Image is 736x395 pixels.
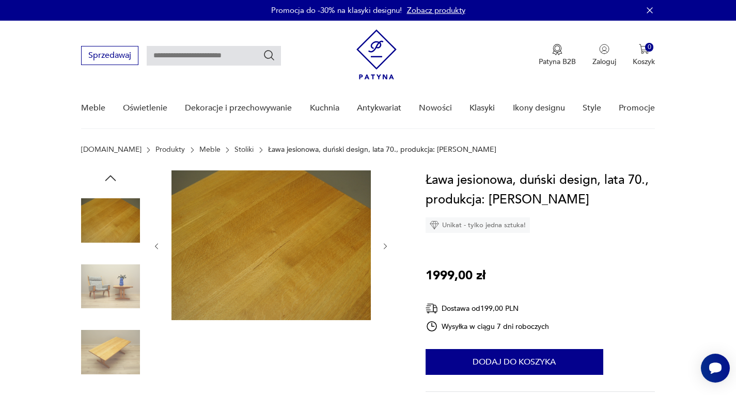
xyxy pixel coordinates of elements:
[592,57,616,67] p: Zaloguj
[539,44,576,67] button: Patyna B2B
[199,146,221,154] a: Meble
[123,88,167,128] a: Oświetlenie
[407,5,465,15] a: Zobacz produkty
[81,191,140,250] img: Zdjęcie produktu Ława jesionowa, duński design, lata 70., produkcja: Dania
[426,170,655,210] h1: Ława jesionowa, duński design, lata 70., produkcja: [PERSON_NAME]
[426,302,550,315] div: Dostawa od 199,00 PLN
[356,29,397,80] img: Patyna - sklep z meblami i dekoracjami vintage
[645,43,654,52] div: 0
[619,88,655,128] a: Promocje
[552,44,562,55] img: Ikona medalu
[539,44,576,67] a: Ikona medaluPatyna B2B
[81,88,105,128] a: Meble
[633,44,655,67] button: 0Koszyk
[263,49,275,61] button: Szukaj
[357,88,401,128] a: Antykwariat
[633,57,655,67] p: Koszyk
[513,88,565,128] a: Ikony designu
[271,5,402,15] p: Promocja do -30% na klasyki designu!
[583,88,601,128] a: Style
[185,88,292,128] a: Dekoracje i przechowywanie
[639,44,649,54] img: Ikona koszyka
[171,170,371,320] img: Zdjęcie produktu Ława jesionowa, duński design, lata 70., produkcja: Dania
[592,44,616,67] button: Zaloguj
[469,88,495,128] a: Klasyki
[268,146,496,154] p: Ława jesionowa, duński design, lata 70., produkcja: [PERSON_NAME]
[426,302,438,315] img: Ikona dostawy
[539,57,576,67] p: Patyna B2B
[81,257,140,316] img: Zdjęcie produktu Ława jesionowa, duński design, lata 70., produkcja: Dania
[81,323,140,382] img: Zdjęcie produktu Ława jesionowa, duński design, lata 70., produkcja: Dania
[426,349,603,375] button: Dodaj do koszyka
[81,146,142,154] a: [DOMAIN_NAME]
[701,354,730,383] iframe: Smartsupp widget button
[155,146,185,154] a: Produkty
[426,217,530,233] div: Unikat - tylko jedna sztuka!
[426,266,486,286] p: 1999,00 zł
[81,53,138,60] a: Sprzedawaj
[599,44,609,54] img: Ikonka użytkownika
[234,146,254,154] a: Stoliki
[426,320,550,333] div: Wysyłka w ciągu 7 dni roboczych
[310,88,339,128] a: Kuchnia
[419,88,452,128] a: Nowości
[430,220,439,230] img: Ikona diamentu
[81,46,138,65] button: Sprzedawaj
